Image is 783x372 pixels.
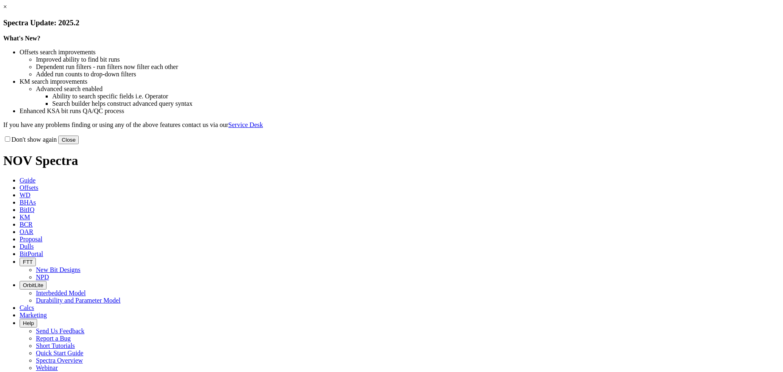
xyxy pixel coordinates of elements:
[36,85,780,93] li: Advanced search enabled
[3,35,40,42] strong: What's New?
[36,342,75,349] a: Short Tutorials
[20,243,34,250] span: Dulls
[20,49,780,56] li: Offsets search improvements
[23,320,34,326] span: Help
[20,177,35,184] span: Guide
[52,100,780,107] li: Search builder helps construct advanced query syntax
[36,63,780,71] li: Dependent run filters - run filters now filter each other
[36,71,780,78] li: Added run counts to drop-down filters
[36,297,121,304] a: Durability and Parameter Model
[36,266,80,273] a: New Bit Designs
[20,312,47,319] span: Marketing
[36,274,49,281] a: NPD
[228,121,263,128] a: Service Desk
[20,228,33,235] span: OAR
[3,3,7,10] a: ×
[36,327,84,334] a: Send Us Feedback
[23,259,33,265] span: FTT
[20,107,780,115] li: Enhanced KSA bit runs QA/QC process
[36,350,83,356] a: Quick Start Guide
[20,199,36,206] span: BHAs
[36,335,71,342] a: Report a Bug
[20,184,38,191] span: Offsets
[23,282,43,288] span: OrbitLite
[58,136,79,144] button: Close
[5,136,10,142] input: Don't show again
[20,304,34,311] span: Calcs
[36,364,58,371] a: Webinar
[20,206,34,213] span: BitIQ
[3,153,780,168] h1: NOV Spectra
[20,78,780,85] li: KM search improvements
[20,221,33,228] span: BCR
[20,250,43,257] span: BitPortal
[52,93,780,100] li: Ability to search specific fields i.e. Operator
[36,290,86,296] a: Interbedded Model
[20,236,42,243] span: Proposal
[3,18,780,27] h3: Spectra Update: 2025.2
[3,121,780,129] p: If you have any problems finding or using any of the above features contact us via our
[3,136,57,143] label: Don't show again
[20,214,30,221] span: KM
[36,357,83,364] a: Spectra Overview
[36,56,780,63] li: Improved ability to find bit runs
[20,192,31,198] span: WD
